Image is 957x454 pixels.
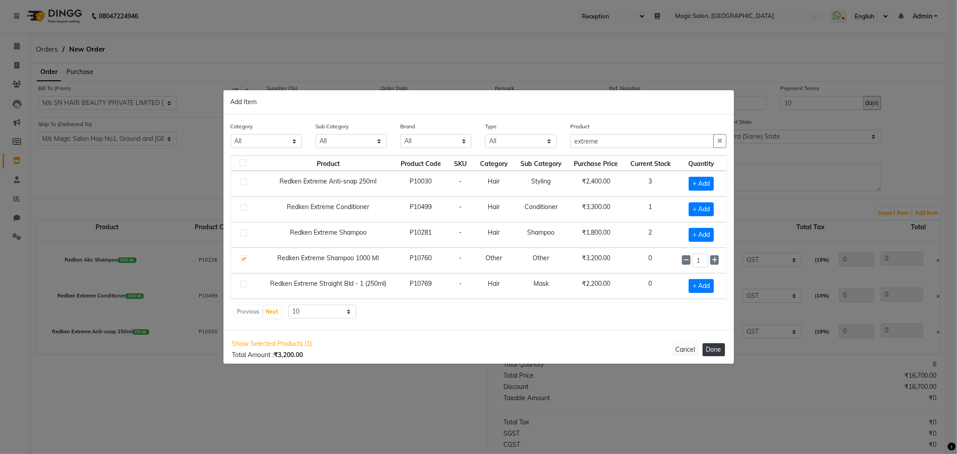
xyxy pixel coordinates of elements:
td: ₹2,400.00 [568,171,624,196]
td: Hair [473,196,514,222]
span: Purchase Price [574,160,618,168]
td: Redken Extreme Shampoo [262,222,394,248]
div: Add Item [223,90,734,114]
td: Redken Extreme Shampoo 1000 Ml [262,248,394,273]
span: Total Amount : [232,351,303,359]
td: ₹2,200.00 [568,273,624,299]
td: 0 [624,273,677,299]
span: + Add [689,177,714,191]
button: Cancel [672,343,699,356]
td: Mask [514,273,568,299]
td: Conditioner [514,196,568,222]
td: 0 [624,299,677,324]
td: 3 [624,171,677,196]
td: Hair [473,171,514,196]
td: Other [473,248,514,273]
b: ₹3,200.00 [274,351,303,359]
span: + Add [689,228,714,242]
th: Quantity [677,156,726,171]
td: P10760 [394,248,447,273]
td: Styling [514,171,568,196]
td: - [447,222,474,248]
label: Type [485,122,497,131]
td: Mask [514,299,568,324]
label: Brand [400,122,415,131]
td: 2 [624,222,677,248]
label: Sub Category [315,122,349,131]
th: SKU [447,156,474,171]
span: Show Selected Products (1) [232,339,312,349]
span: + Add [689,202,714,216]
td: P10030 [394,171,447,196]
td: P10281 [394,222,447,248]
td: - [447,196,474,222]
td: - [447,299,474,324]
td: - [447,248,474,273]
th: Product Code [394,156,447,171]
button: Next [264,306,281,318]
td: ₹2,100.00 [568,299,624,324]
td: - [447,273,474,299]
th: Sub Category [514,156,568,171]
td: ₹3,200.00 [568,248,624,273]
td: Hair [473,299,514,324]
td: ₹1,800.00 [568,222,624,248]
th: Product [262,156,394,171]
td: Redken Extreme Conditioner [262,196,394,222]
label: Category [231,122,253,131]
td: Redken Extreme Straight Bld 250ml [262,299,394,324]
td: Redken Extreme Straight Bld - 1 (250ml) [262,273,394,299]
td: P10031 [394,299,447,324]
th: Category [473,156,514,171]
td: Redken Extreme Anti-snap 250ml [262,171,394,196]
td: Hair [473,273,514,299]
td: ₹3,300.00 [568,196,624,222]
td: 0 [624,248,677,273]
span: + Add [689,279,714,293]
td: P10499 [394,196,447,222]
th: Current Stock [624,156,677,171]
td: P10769 [394,273,447,299]
td: Shampoo [514,222,568,248]
input: Search or Scan Product [570,134,714,148]
label: Product [570,122,590,131]
td: - [447,171,474,196]
td: Other [514,248,568,273]
button: Done [703,343,725,356]
td: Hair [473,222,514,248]
td: 1 [624,196,677,222]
